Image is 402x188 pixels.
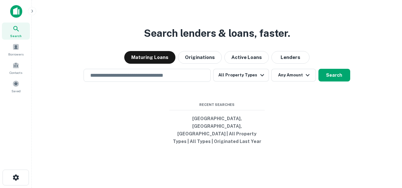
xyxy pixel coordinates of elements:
[169,113,265,147] button: [GEOGRAPHIC_DATA], [GEOGRAPHIC_DATA], [GEOGRAPHIC_DATA] | All Property Types | All Types | Origin...
[2,41,30,58] a: Borrowers
[370,137,402,168] iframe: Chat Widget
[10,33,22,38] span: Search
[271,69,316,81] button: Any Amount
[271,51,310,64] button: Lenders
[169,102,265,107] span: Recent Searches
[11,88,21,94] span: Saved
[8,52,24,57] span: Borrowers
[318,69,350,81] button: Search
[144,26,290,41] h3: Search lenders & loans, faster.
[2,59,30,76] a: Contacts
[10,5,22,18] img: capitalize-icon.png
[10,70,22,75] span: Contacts
[178,51,222,64] button: Originations
[2,78,30,95] a: Saved
[224,51,269,64] button: Active Loans
[124,51,175,64] button: Maturing Loans
[213,69,269,81] button: All Property Types
[2,23,30,40] a: Search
